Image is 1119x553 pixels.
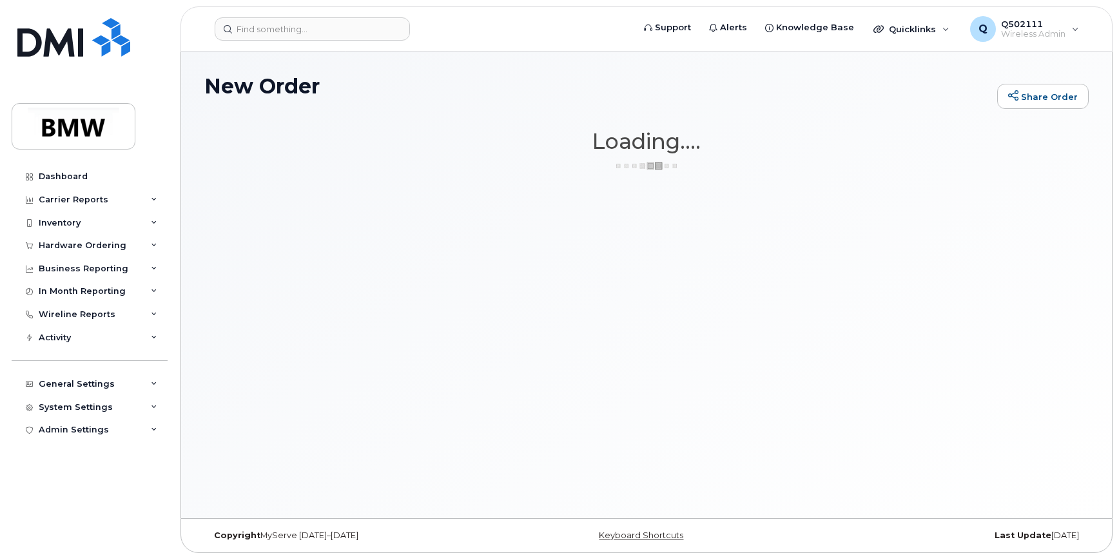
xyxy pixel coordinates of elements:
strong: Copyright [214,530,260,540]
div: MyServe [DATE]–[DATE] [204,530,499,541]
strong: Last Update [995,530,1051,540]
h1: Loading.... [204,130,1089,153]
div: [DATE] [794,530,1089,541]
a: Share Order [997,84,1089,110]
a: Keyboard Shortcuts [599,530,683,540]
h1: New Order [204,75,991,97]
img: ajax-loader-3a6953c30dc77f0bf724df975f13086db4f4c1262e45940f03d1251963f1bf2e.gif [614,161,679,171]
